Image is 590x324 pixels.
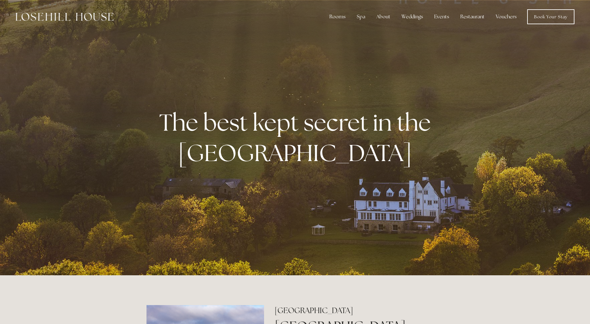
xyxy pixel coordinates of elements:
[429,11,454,23] div: Events
[324,11,351,23] div: Rooms
[397,11,428,23] div: Weddings
[527,9,574,24] a: Book Your Stay
[371,11,395,23] div: About
[352,11,370,23] div: Spa
[275,305,444,316] h2: [GEOGRAPHIC_DATA]
[491,11,522,23] a: Vouchers
[159,107,436,168] strong: The best kept secret in the [GEOGRAPHIC_DATA]
[16,13,114,21] img: Losehill House
[455,11,490,23] div: Restaurant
